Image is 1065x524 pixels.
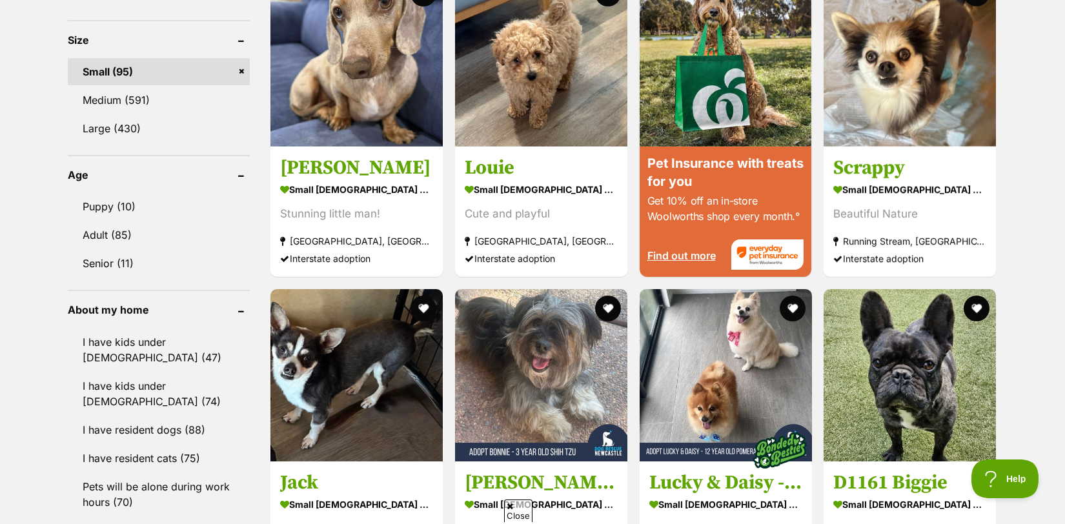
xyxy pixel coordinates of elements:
a: I have kids under [DEMOGRAPHIC_DATA] (74) [68,372,250,415]
div: Interstate adoption [280,250,433,267]
strong: Running Stream, [GEOGRAPHIC_DATA] [833,232,986,250]
strong: [GEOGRAPHIC_DATA], [GEOGRAPHIC_DATA] [465,232,618,250]
img: Bonnie - 3 Year Old Shih Tzu - Shih Tzu Dog [455,289,627,461]
a: Louie small [DEMOGRAPHIC_DATA] Dog Cute and playful [GEOGRAPHIC_DATA], [GEOGRAPHIC_DATA] Intersta... [455,146,627,277]
iframe: Help Scout Beacon - Open [971,459,1039,498]
img: bonded besties [747,418,811,483]
strong: small [DEMOGRAPHIC_DATA] Dog [280,180,433,199]
button: favourite [964,296,989,321]
a: I have kids under [DEMOGRAPHIC_DATA] (47) [68,328,250,371]
strong: [GEOGRAPHIC_DATA], [GEOGRAPHIC_DATA] [280,232,433,250]
div: Cute and playful [465,205,618,223]
div: Interstate adoption [833,250,986,267]
header: Age [68,169,250,181]
h3: Lucky & Daisy - [DEMOGRAPHIC_DATA] Pomeranians [649,470,802,495]
a: Pets will be alone during work hours (70) [68,473,250,516]
a: I have resident dogs (88) [68,416,250,443]
img: Lucky & Daisy - 12 Year Old Pomeranians - Pomeranian Dog [640,289,812,461]
a: Large (430) [68,115,250,142]
button: favourite [411,296,436,321]
a: Medium (591) [68,86,250,114]
h3: Louie [465,156,618,180]
strong: small [DEMOGRAPHIC_DATA] Dog [465,180,618,199]
h3: D1161 Biggie [833,470,986,495]
a: Scrappy small [DEMOGRAPHIC_DATA] Dog Beautiful Nature Running Stream, [GEOGRAPHIC_DATA] Interstat... [824,146,996,277]
div: Stunning little man! [280,205,433,223]
h3: Scrappy [833,156,986,180]
a: Puppy (10) [68,193,250,220]
a: I have resident cats (75) [68,445,250,472]
img: D1161 Biggie - French Bulldog [824,289,996,461]
a: Senior (11) [68,250,250,277]
strong: small [DEMOGRAPHIC_DATA] Dog [280,495,433,514]
h3: Jack [280,470,433,495]
a: Adult (85) [68,221,250,248]
header: Size [68,34,250,46]
h3: [PERSON_NAME] [280,156,433,180]
img: Jack - Chihuahua Dog [270,289,443,461]
div: Beautiful Nature [833,205,986,223]
header: About my home [68,304,250,316]
div: Interstate adoption [465,250,618,267]
button: favourite [595,296,621,321]
span: Close [504,499,532,522]
a: [PERSON_NAME] small [DEMOGRAPHIC_DATA] Dog Stunning little man! [GEOGRAPHIC_DATA], [GEOGRAPHIC_DA... [270,146,443,277]
h3: [PERSON_NAME] - [DEMOGRAPHIC_DATA] Shih Tzu [465,470,618,495]
a: Small (95) [68,58,250,85]
strong: small [DEMOGRAPHIC_DATA] Dog [649,495,802,514]
button: favourite [779,296,805,321]
strong: small [DEMOGRAPHIC_DATA] Dog [465,495,618,514]
strong: small [DEMOGRAPHIC_DATA] Dog [833,180,986,199]
strong: small [DEMOGRAPHIC_DATA] Dog [833,495,986,514]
